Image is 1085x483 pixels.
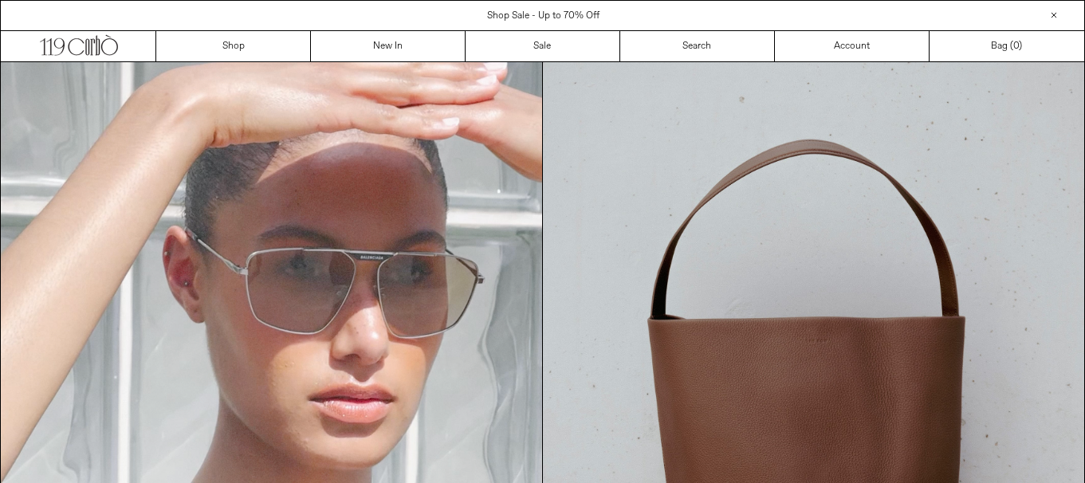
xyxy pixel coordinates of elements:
a: Account [775,31,930,61]
a: Search [620,31,775,61]
span: ) [1013,39,1022,53]
a: Sale [466,31,620,61]
a: Bag () [930,31,1084,61]
span: 0 [1013,40,1019,53]
a: Shop [156,31,311,61]
a: Shop Sale - Up to 70% Off [487,10,600,22]
a: New In [311,31,466,61]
